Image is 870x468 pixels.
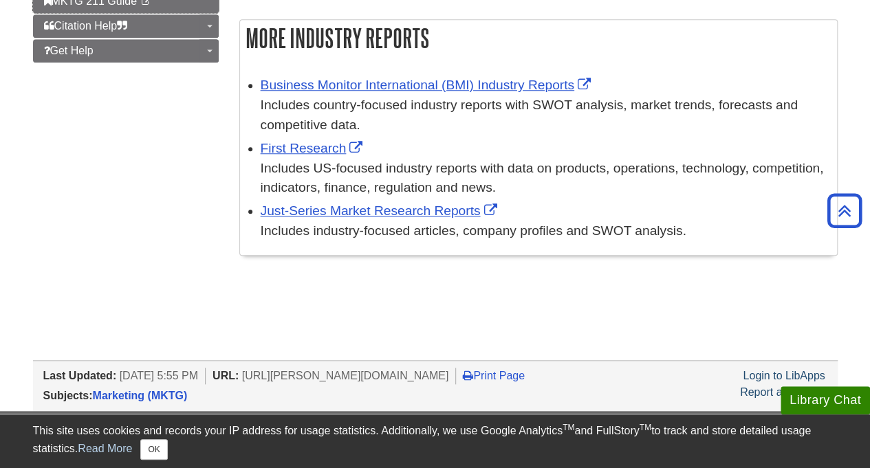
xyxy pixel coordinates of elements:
[78,443,132,454] a: Read More
[823,201,867,220] a: Back to Top
[640,423,651,432] sup: TM
[261,159,830,199] div: Includes US-focused industry reports with data on products, operations, technology, competition, ...
[93,390,188,401] a: Marketing (MKTG)
[213,370,239,381] span: URL:
[140,439,167,460] button: Close
[781,386,870,414] button: Library Chat
[743,370,825,381] a: Login to LibApps
[563,423,574,432] sup: TM
[33,39,219,63] a: Get Help
[43,370,117,381] span: Last Updated:
[44,20,128,32] span: Citation Help
[240,20,837,56] h2: More Industry Reports
[261,78,594,92] a: Link opens in new window
[261,221,830,241] div: Includes industry-focused articles, company profiles and SWOT analysis.
[463,370,473,381] i: Print Page
[261,96,830,135] div: Includes country-focused industry reports with SWOT analysis, market trends, forecasts and compet...
[740,386,825,398] a: Report a problem
[261,203,501,218] a: Link opens in new window
[120,370,198,381] span: [DATE] 5:55 PM
[43,390,93,401] span: Subjects:
[242,370,449,381] span: [URL][PERSON_NAME][DOMAIN_NAME]
[261,141,367,155] a: Link opens in new window
[33,423,838,460] div: This site uses cookies and records your IP address for usage statistics. Additionally, we use Goo...
[44,45,94,56] span: Get Help
[33,14,219,38] a: Citation Help
[463,370,525,381] a: Print Page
